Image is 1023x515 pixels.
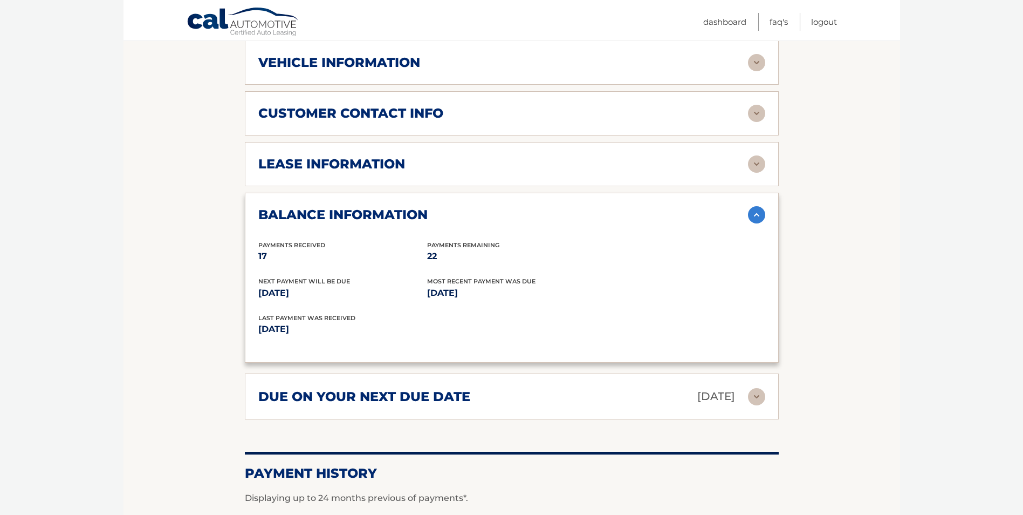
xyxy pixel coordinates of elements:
h2: balance information [258,207,428,223]
span: Most Recent Payment Was Due [427,277,535,285]
p: 22 [427,249,596,264]
p: [DATE] [258,286,427,301]
img: accordion-rest.svg [748,155,765,173]
img: accordion-active.svg [748,206,765,223]
h2: Payment History [245,465,779,482]
a: Logout [811,13,837,31]
span: Payments Received [258,241,325,249]
p: [DATE] [427,286,596,301]
p: Displaying up to 24 months previous of payments*. [245,492,779,505]
img: accordion-rest.svg [748,388,765,405]
a: Dashboard [703,13,746,31]
a: FAQ's [770,13,788,31]
a: Cal Automotive [187,7,300,38]
img: accordion-rest.svg [748,105,765,122]
p: [DATE] [697,387,735,406]
p: 17 [258,249,427,264]
h2: vehicle information [258,55,420,71]
span: Payments Remaining [427,241,499,249]
p: [DATE] [258,322,512,337]
h2: customer contact info [258,105,443,121]
h2: lease information [258,156,405,172]
img: accordion-rest.svg [748,54,765,71]
h2: due on your next due date [258,389,470,405]
span: Last Payment was received [258,314,355,322]
span: Next Payment will be due [258,277,350,285]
